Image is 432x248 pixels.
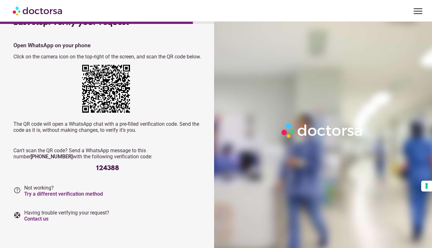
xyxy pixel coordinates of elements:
img: TfYAwQAAAAZJREFUAwAIPlVCAj0CtgAAAABJRU5ErkJggg== [82,65,130,113]
i: support [13,211,21,219]
strong: Open WhatsApp on your phone [13,42,90,49]
span: Having trouble verifying your request? [24,210,109,222]
div: 124388 [13,165,202,172]
strong: [PHONE_NUMBER] [31,154,73,160]
span: menu [412,5,424,17]
button: Your consent preferences for tracking technologies [421,181,432,192]
p: Can't scan the QR code? Send a WhatsApp message to this number with the following verification code: [13,147,202,160]
img: Logo-Doctorsa-trans-White-partial-flat.png [279,121,365,140]
span: Not working? [24,185,103,197]
i: help [13,186,21,194]
div: https://wa.me/+12673231263?text=My+request+verification+code+is+124388 [82,65,133,116]
a: Contact us [24,216,48,222]
img: Doctorsa.com [13,4,63,18]
a: Try a different verification method [24,191,103,197]
p: Click on the camera icon on the top-right of the screen, and scan the QR code below. [13,54,202,60]
p: The QR code will open a WhatsApp chat with a pre-filled verification code. Send the code as it is... [13,121,202,133]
